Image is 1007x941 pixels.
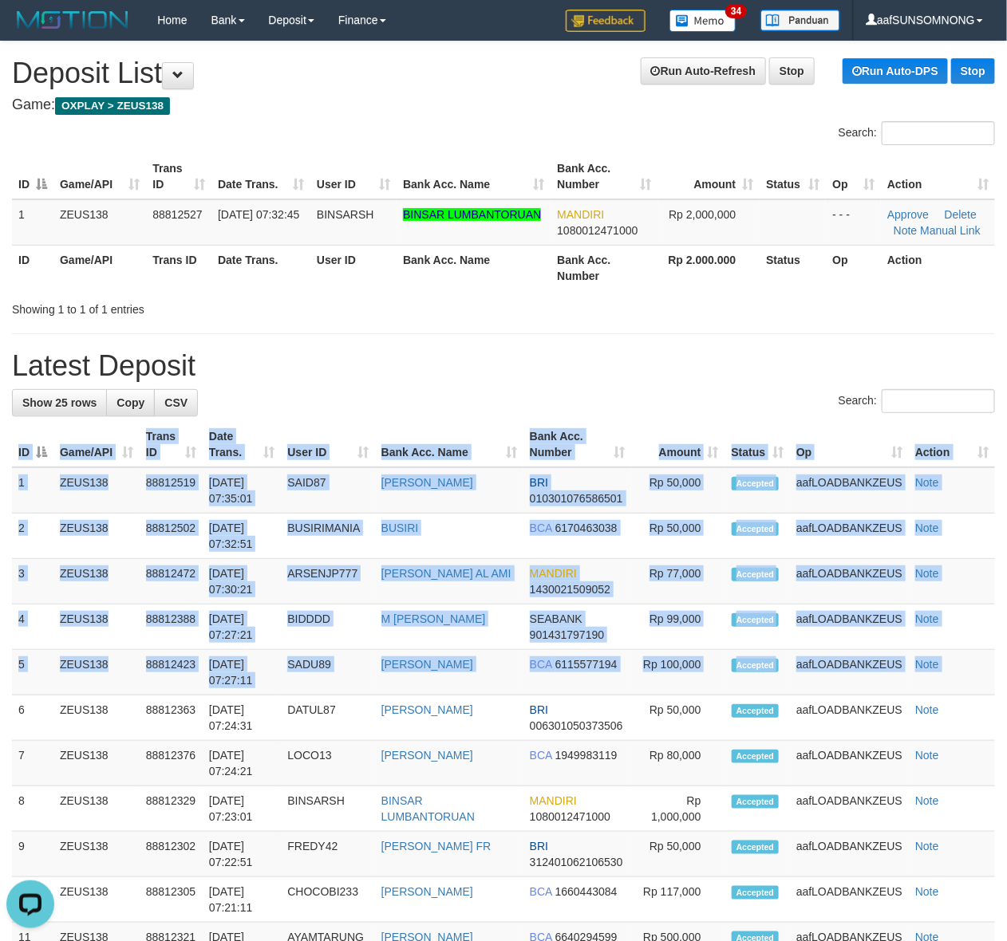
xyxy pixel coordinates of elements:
td: Rp 80,000 [631,741,725,786]
th: Bank Acc. Name: activate to sort column ascending [397,154,551,199]
td: 7 [12,741,53,786]
td: Rp 100,000 [631,650,725,695]
img: Feedback.jpg [566,10,646,32]
td: DATUL87 [281,695,374,741]
span: MANDIRI [557,208,604,221]
span: BRI [530,840,548,852]
span: Rp 2,000,000 [669,208,736,221]
td: aafLOADBANKZEUS [790,786,909,832]
th: Status [760,245,826,290]
td: [DATE] 07:24:21 [203,741,281,786]
td: [DATE] 07:23:01 [203,786,281,832]
a: Note [894,224,918,237]
h1: Deposit List [12,57,995,89]
a: Note [915,476,939,489]
a: [PERSON_NAME] FR [381,840,492,852]
th: Game/API: activate to sort column ascending [53,154,146,199]
td: SAID87 [281,467,374,514]
img: panduan.png [760,10,840,31]
span: 34 [725,4,747,18]
h1: Latest Deposit [12,350,995,382]
span: Copy 1080012471000 to clipboard [530,810,610,823]
td: Rp 77,000 [631,559,725,604]
a: Note [915,658,939,671]
span: Copy 006301050373506 to clipboard [530,719,623,732]
th: Action: activate to sort column ascending [881,154,995,199]
td: 5 [12,650,53,695]
a: Note [915,794,939,807]
a: Stop [951,58,995,84]
th: Date Trans.: activate to sort column ascending [211,154,310,199]
td: [DATE] 07:27:11 [203,650,281,695]
td: [DATE] 07:30:21 [203,559,281,604]
th: Trans ID [146,245,211,290]
span: SEABANK [530,612,582,625]
th: ID [12,245,53,290]
td: ZEUS138 [53,741,140,786]
td: ZEUS138 [53,604,140,650]
th: Action: activate to sort column ascending [909,422,995,467]
span: Copy 1430021509052 to clipboard [530,583,610,596]
a: Note [915,885,939,898]
a: [PERSON_NAME] AL AMI [381,567,511,580]
th: Date Trans.: activate to sort column ascending [203,422,281,467]
span: Accepted [732,659,780,672]
th: ID: activate to sort column descending [12,154,53,199]
td: ZEUS138 [53,467,140,514]
th: Bank Acc. Number [551,245,658,290]
td: BINSARSH [281,786,374,832]
span: BCA [530,658,552,671]
a: Note [915,567,939,580]
td: aafLOADBANKZEUS [790,832,909,877]
td: 4 [12,604,53,650]
input: Search: [882,121,995,145]
span: Accepted [732,704,780,718]
td: Rp 117,000 [631,877,725,923]
th: Op: activate to sort column ascending [826,154,881,199]
a: [PERSON_NAME] [381,885,473,898]
td: [DATE] 07:35:01 [203,467,281,514]
a: Note [915,749,939,762]
td: 88812363 [140,695,203,741]
td: Rp 50,000 [631,467,725,514]
th: Amount: activate to sort column ascending [658,154,760,199]
td: aafLOADBANKZEUS [790,467,909,514]
a: BINSAR LUMBANTORUAN [403,208,541,221]
td: ZEUS138 [53,199,146,246]
th: Trans ID: activate to sort column ascending [146,154,211,199]
th: Rp 2.000.000 [658,245,760,290]
td: 88812502 [140,514,203,559]
td: aafLOADBANKZEUS [790,559,909,604]
td: ARSENJP777 [281,559,374,604]
td: aafLOADBANKZEUS [790,741,909,786]
a: Note [915,522,939,534]
span: CSV [164,396,188,409]
td: [DATE] 07:27:21 [203,604,281,650]
input: Search: [882,389,995,413]
td: 88812472 [140,559,203,604]
span: BRI [530,476,548,489]
th: Op [826,245,881,290]
td: 88812388 [140,604,203,650]
td: 88812305 [140,877,203,923]
td: BUSIRIMANIA [281,514,374,559]
a: Show 25 rows [12,389,107,416]
td: 88812329 [140,786,203,832]
td: [DATE] 07:24:31 [203,695,281,741]
td: 88812423 [140,650,203,695]
td: ZEUS138 [53,695,140,741]
td: [DATE] 07:22:51 [203,832,281,877]
span: OXPLAY > ZEUS138 [55,97,170,115]
td: FREDY42 [281,832,374,877]
div: Showing 1 to 1 of 1 entries [12,295,408,317]
a: [PERSON_NAME] [381,703,473,716]
span: Accepted [732,477,780,490]
th: User ID [310,245,397,290]
td: SADU89 [281,650,374,695]
img: MOTION_logo.png [12,8,133,32]
a: Note [915,840,939,852]
a: Manual Link [920,224,981,237]
td: aafLOADBANKZEUS [790,514,909,559]
span: MANDIRI [530,567,577,580]
th: Op: activate to sort column ascending [790,422,909,467]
